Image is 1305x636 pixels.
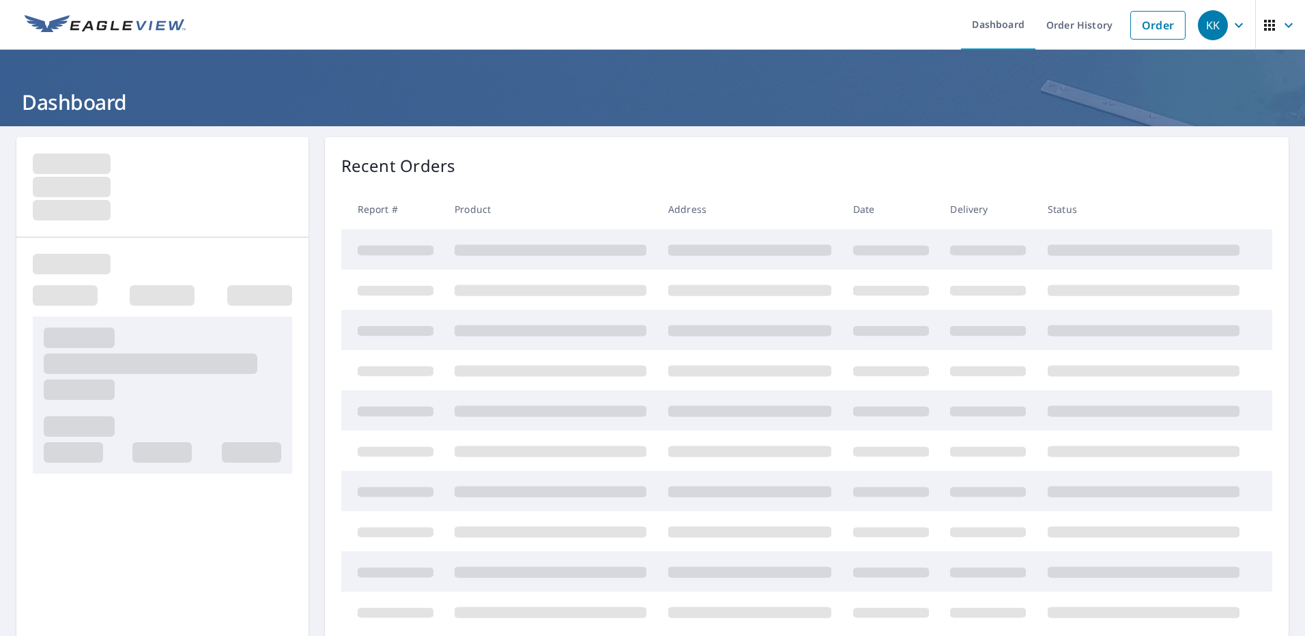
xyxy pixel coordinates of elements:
th: Delivery [939,189,1037,229]
th: Status [1037,189,1250,229]
p: Recent Orders [341,154,456,178]
th: Date [842,189,940,229]
h1: Dashboard [16,88,1289,116]
div: KK [1198,10,1228,40]
img: EV Logo [25,15,186,35]
th: Address [657,189,842,229]
a: Order [1130,11,1186,40]
th: Report # [341,189,444,229]
th: Product [444,189,657,229]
